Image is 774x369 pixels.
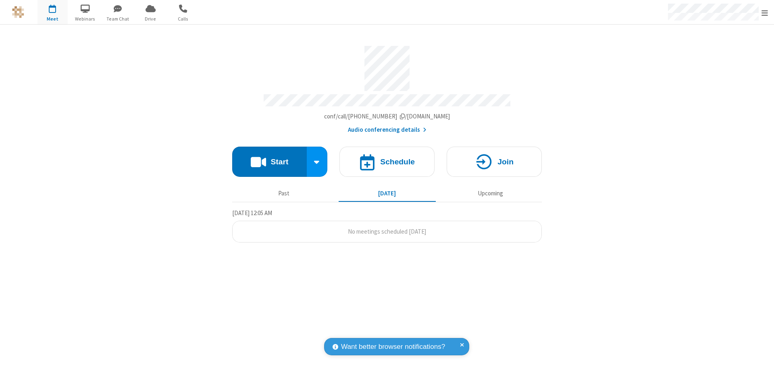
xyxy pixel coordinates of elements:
[232,209,272,217] span: [DATE] 12:05 AM
[135,15,166,23] span: Drive
[12,6,24,18] img: QA Selenium DO NOT DELETE OR CHANGE
[168,15,198,23] span: Calls
[270,158,288,166] h4: Start
[339,147,435,177] button: Schedule
[232,40,542,135] section: Account details
[324,112,450,120] span: Copy my meeting room link
[447,147,542,177] button: Join
[380,158,415,166] h4: Schedule
[37,15,68,23] span: Meet
[339,186,436,201] button: [DATE]
[232,147,307,177] button: Start
[235,186,333,201] button: Past
[341,342,445,352] span: Want better browser notifications?
[324,112,450,121] button: Copy my meeting room linkCopy my meeting room link
[497,158,514,166] h4: Join
[70,15,100,23] span: Webinars
[348,125,427,135] button: Audio conferencing details
[348,228,426,235] span: No meetings scheduled [DATE]
[232,208,542,243] section: Today's Meetings
[442,186,539,201] button: Upcoming
[307,147,328,177] div: Start conference options
[103,15,133,23] span: Team Chat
